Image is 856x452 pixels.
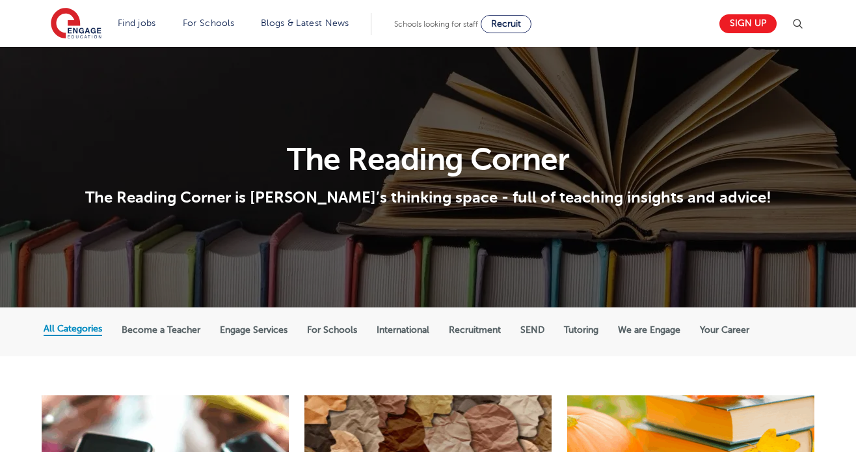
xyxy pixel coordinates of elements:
[261,18,349,28] a: Blogs & Latest News
[44,188,813,207] p: The Reading Corner is [PERSON_NAME]’s thinking space - full of teaching insights and advice!
[51,8,101,40] img: Engage Education
[44,323,102,335] label: All Categories
[377,324,429,336] label: International
[520,324,544,336] label: SEND
[122,324,200,336] label: Become a Teacher
[481,15,531,33] a: Recruit
[307,324,357,336] label: For Schools
[183,18,234,28] a: For Schools
[44,144,813,175] h1: The Reading Corner
[118,18,156,28] a: Find jobs
[220,324,288,336] label: Engage Services
[394,20,478,29] span: Schools looking for staff
[449,324,501,336] label: Recruitment
[491,19,521,29] span: Recruit
[700,324,749,336] label: Your Career
[564,324,598,336] label: Tutoring
[618,324,680,336] label: We are Engage
[719,14,777,33] a: Sign up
